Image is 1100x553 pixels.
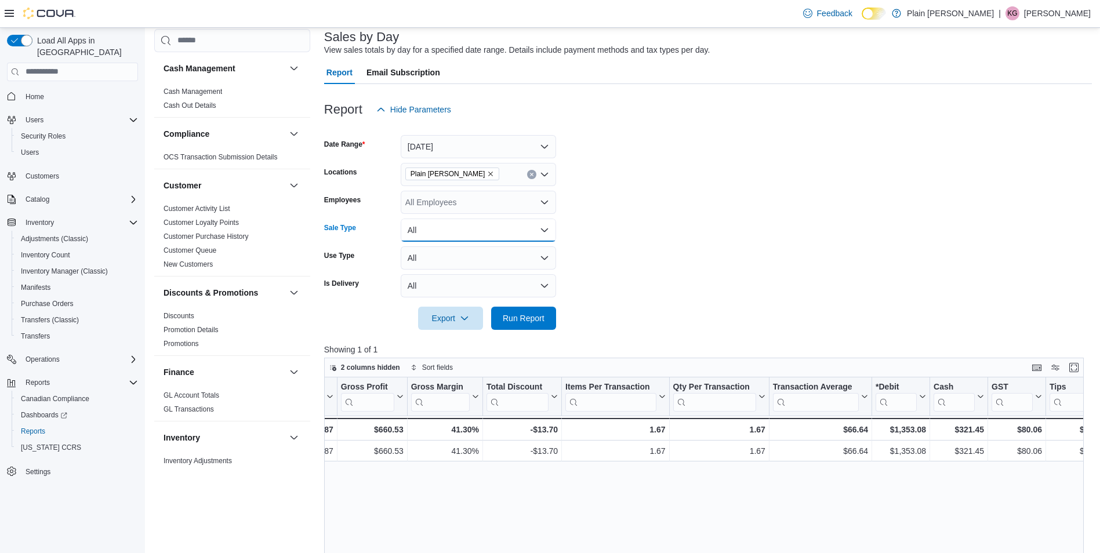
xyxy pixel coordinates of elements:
[287,61,301,75] button: Cash Management
[21,376,138,390] span: Reports
[2,214,143,231] button: Inventory
[673,423,765,436] div: 1.67
[411,381,469,392] div: Gross Margin
[418,307,483,330] button: Export
[324,140,365,149] label: Date Range
[324,344,1092,355] p: Showing 1 of 1
[164,311,194,321] span: Discounts
[324,195,361,205] label: Employees
[21,148,39,157] span: Users
[21,283,50,292] span: Manifests
[154,202,310,276] div: Customer
[12,407,143,423] a: Dashboards
[21,90,49,104] a: Home
[341,444,404,458] div: $660.53
[487,423,558,436] div: -$13.70
[673,381,765,411] button: Qty Per Transaction
[12,128,143,144] button: Security Roles
[1024,6,1091,20] p: [PERSON_NAME]
[406,361,458,374] button: Sort fields
[21,427,45,436] span: Reports
[164,152,278,162] span: OCS Transaction Submission Details
[7,83,138,510] nav: Complex example
[16,408,138,422] span: Dashboards
[862,8,886,20] input: Dark Mode
[164,432,200,443] h3: Inventory
[26,92,44,101] span: Home
[16,145,43,159] a: Users
[164,287,285,299] button: Discounts & Promotions
[16,264,138,278] span: Inventory Manager (Classic)
[26,467,50,476] span: Settings
[876,423,926,436] div: $1,353.08
[992,423,1042,436] div: $80.06
[12,312,143,328] button: Transfers (Classic)
[565,381,656,411] div: Items Per Transaction
[907,6,994,20] p: Plain [PERSON_NAME]
[21,113,138,127] span: Users
[2,463,143,479] button: Settings
[21,443,81,452] span: [US_STATE] CCRS
[487,170,494,177] button: Remove Plain Jane - Falher from selection in this group
[341,381,394,411] div: Gross Profit
[999,6,1001,20] p: |
[164,101,216,110] span: Cash Out Details
[324,103,362,117] h3: Report
[164,457,232,465] a: Inventory Adjustments
[324,30,400,44] h3: Sales by Day
[26,172,59,181] span: Customers
[16,297,78,311] a: Purchase Orders
[21,132,66,141] span: Security Roles
[21,192,54,206] button: Catalog
[2,351,143,368] button: Operations
[422,363,453,372] span: Sort fields
[21,216,59,230] button: Inventory
[992,381,1033,411] div: GST
[21,315,79,325] span: Transfers (Classic)
[21,169,138,183] span: Customers
[12,144,143,161] button: Users
[21,394,89,403] span: Canadian Compliance
[164,405,214,413] a: GL Transactions
[21,89,138,104] span: Home
[164,366,285,378] button: Finance
[16,424,138,438] span: Reports
[411,444,479,458] div: 41.30%
[876,381,926,411] button: *Debit
[487,381,549,411] div: Total Discount
[16,392,94,406] a: Canadian Compliance
[16,232,93,246] a: Adjustments (Classic)
[540,170,549,179] button: Open list of options
[16,129,70,143] a: Security Roles
[527,170,536,179] button: Clear input
[164,63,235,74] h3: Cash Management
[1067,361,1081,374] button: Enter fullscreen
[164,432,285,443] button: Inventory
[1050,423,1100,436] div: $0.00
[411,168,485,180] span: Plain [PERSON_NAME]
[164,366,194,378] h3: Finance
[876,444,926,458] div: $1,353.08
[1050,381,1091,392] div: Tips
[12,328,143,344] button: Transfers
[773,381,859,411] div: Transaction Average
[164,287,258,299] h3: Discounts & Promotions
[341,363,400,372] span: 2 columns hidden
[405,168,500,180] span: Plain Jane - Falher
[287,365,301,379] button: Finance
[411,381,469,411] div: Gross Margin
[341,381,394,392] div: Gross Profit
[12,263,143,279] button: Inventory Manager (Classic)
[16,232,138,246] span: Adjustments (Classic)
[154,85,310,117] div: Cash Management
[773,381,859,392] div: Transaction Average
[164,153,278,161] a: OCS Transaction Submission Details
[540,198,549,207] button: Open list of options
[324,251,354,260] label: Use Type
[164,218,239,227] span: Customer Loyalty Points
[1005,6,1019,20] div: Krista Granger
[1007,6,1017,20] span: KG
[164,128,285,140] button: Compliance
[26,218,54,227] span: Inventory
